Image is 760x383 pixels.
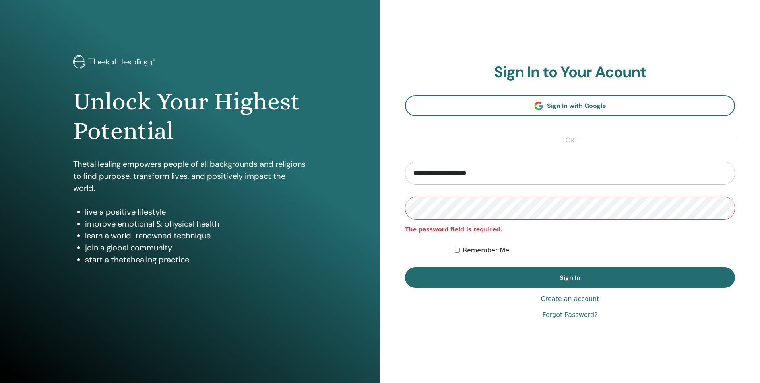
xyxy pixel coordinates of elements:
[455,246,735,255] div: Keep me authenticated indefinitely or until I manually logout
[85,254,306,266] li: start a thetahealing practice
[560,274,580,282] span: Sign In
[85,230,306,242] li: learn a world-renowned technique
[547,102,606,110] span: Sign In with Google
[562,135,578,145] span: or
[541,294,599,304] a: Create an account
[405,226,502,233] strong: The password field is required.
[73,158,306,194] p: ThetaHealing empowers people of all backgrounds and religions to find purpose, transform lives, a...
[405,267,735,288] button: Sign In
[463,246,510,255] label: Remember Me
[85,206,306,218] li: live a positive lifestyle
[405,63,735,82] h2: Sign In to Your Acount
[542,310,597,320] a: Forgot Password?
[405,95,735,116] a: Sign In with Google
[85,242,306,254] li: join a global community
[85,218,306,230] li: improve emotional & physical health
[73,87,306,146] h1: Unlock Your Highest Potential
